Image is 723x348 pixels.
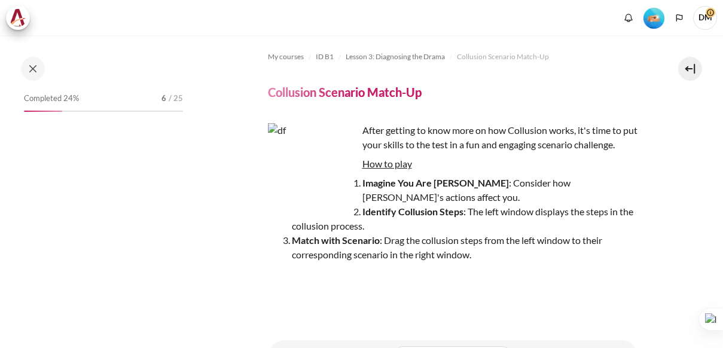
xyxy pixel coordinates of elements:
[268,304,638,304] iframe: Collusion Scenario Match-Up
[292,234,380,246] strong: Match with Scenario
[457,50,549,64] a: Collusion Scenario Match-Up
[362,158,412,169] u: How to play
[643,8,664,29] img: Level #2
[346,50,445,64] a: Lesson 3: Diagnosing the Drama
[292,204,638,233] li: : The left window displays the steps in the collusion process.
[693,6,717,30] a: User menu
[24,111,62,112] div: 24%
[6,6,36,30] a: Architeck Architeck
[10,9,26,27] img: Architeck
[639,7,669,29] a: Level #2
[268,84,422,100] h4: Collusion Scenario Match-Up
[362,206,463,217] strong: Identify Collusion Steps
[643,7,664,29] div: Level #2
[457,51,549,62] span: Collusion Scenario Match-Up
[268,51,304,62] span: My courses
[620,9,637,27] div: Show notification window with no new notifications
[292,233,638,262] li: : Drag the collusion steps from the left window to their corresponding scenario in the right window.
[292,176,638,204] li: : Consider how [PERSON_NAME]'s actions affect you.
[316,51,334,62] span: ID B1
[670,9,688,27] button: Languages
[268,50,304,64] a: My courses
[316,50,334,64] a: ID B1
[362,177,509,188] strong: Imagine You Are [PERSON_NAME]
[169,93,183,105] span: / 25
[268,123,638,152] p: After getting to know more on how Collusion works, it's time to put your skills to the test in a ...
[161,93,166,105] span: 6
[346,51,445,62] span: Lesson 3: Diagnosing the Drama
[693,6,717,30] span: DM
[24,93,79,105] span: Completed 24%
[268,47,638,66] nav: Navigation bar
[268,123,358,213] img: df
